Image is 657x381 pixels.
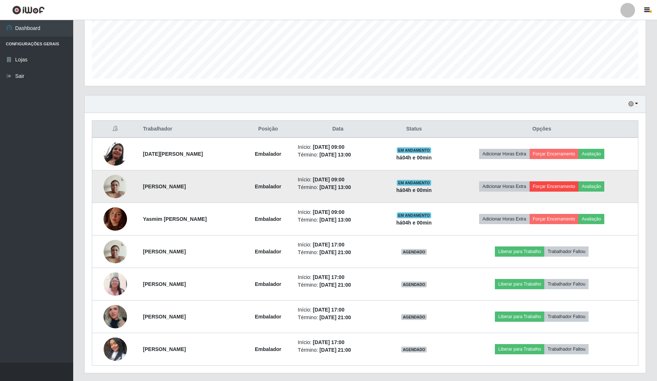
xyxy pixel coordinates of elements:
strong: Yasmim [PERSON_NAME] [143,216,207,222]
span: EM ANDAMENTO [397,147,432,153]
time: [DATE] 09:00 [313,209,344,215]
time: [DATE] 17:00 [313,274,344,280]
img: CoreUI Logo [12,5,45,15]
li: Término: [298,216,378,224]
strong: há 04 h e 00 min [396,220,432,226]
span: AGENDADO [401,282,427,287]
li: Início: [298,241,378,249]
button: Trabalhador Faltou [544,312,589,322]
li: Início: [298,339,378,346]
th: Opções [446,121,638,138]
time: [DATE] 17:00 [313,242,344,248]
img: 1734900991405.jpeg [104,268,127,299]
time: [DATE] 17:00 [313,307,344,313]
li: Início: [298,143,378,151]
strong: [PERSON_NAME] [143,314,186,320]
li: Término: [298,314,378,321]
time: [DATE] 21:00 [320,347,351,353]
th: Trabalhador [139,121,243,138]
li: Início: [298,176,378,184]
time: [DATE] 21:00 [320,282,351,288]
strong: Embalador [255,314,281,320]
time: [DATE] 21:00 [320,249,351,255]
li: Término: [298,281,378,289]
button: Liberar para Trabalho [495,312,544,322]
li: Início: [298,208,378,216]
img: 1731584937097.jpeg [104,171,127,202]
li: Início: [298,274,378,281]
span: EM ANDAMENTO [397,180,432,186]
strong: Embalador [255,346,281,352]
button: Trabalhador Faltou [544,246,589,257]
img: 1751159400475.jpeg [104,203,127,234]
span: AGENDADO [401,249,427,255]
button: Forçar Encerramento [530,214,579,224]
strong: [PERSON_NAME] [143,249,186,254]
img: 1689337855569.jpeg [104,142,127,166]
li: Término: [298,346,378,354]
button: Liberar para Trabalho [495,344,544,354]
button: Trabalhador Faltou [544,279,589,289]
li: Término: [298,249,378,256]
li: Término: [298,151,378,159]
button: Avaliação [578,181,604,192]
img: 1741885516826.jpeg [104,299,127,334]
strong: Embalador [255,281,281,287]
button: Adicionar Horas Extra [479,149,529,159]
button: Adicionar Horas Extra [479,181,529,192]
button: Adicionar Horas Extra [479,214,529,224]
button: Forçar Encerramento [530,181,579,192]
img: 1731584937097.jpeg [104,236,127,267]
strong: [PERSON_NAME] [143,346,186,352]
time: [DATE] 17:00 [313,339,344,345]
strong: Embalador [255,249,281,254]
th: Data [294,121,382,138]
time: [DATE] 13:00 [320,217,351,223]
strong: [PERSON_NAME] [143,184,186,189]
strong: [DATE][PERSON_NAME] [143,151,203,157]
li: Término: [298,184,378,191]
time: [DATE] 09:00 [313,144,344,150]
time: [DATE] 13:00 [320,152,351,158]
img: 1754087177031.jpeg [104,328,127,370]
span: AGENDADO [401,314,427,320]
button: Trabalhador Faltou [544,344,589,354]
time: [DATE] 13:00 [320,184,351,190]
span: EM ANDAMENTO [397,212,432,218]
strong: Embalador [255,151,281,157]
span: AGENDADO [401,347,427,352]
button: Liberar para Trabalho [495,279,544,289]
strong: Embalador [255,216,281,222]
time: [DATE] 21:00 [320,314,351,320]
th: Posição [243,121,293,138]
th: Status [382,121,446,138]
li: Início: [298,306,378,314]
button: Forçar Encerramento [530,149,579,159]
strong: [PERSON_NAME] [143,281,186,287]
strong: há 04 h e 00 min [396,155,432,161]
strong: Embalador [255,184,281,189]
button: Avaliação [578,214,604,224]
time: [DATE] 09:00 [313,177,344,182]
button: Liberar para Trabalho [495,246,544,257]
button: Avaliação [578,149,604,159]
strong: há 04 h e 00 min [396,187,432,193]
